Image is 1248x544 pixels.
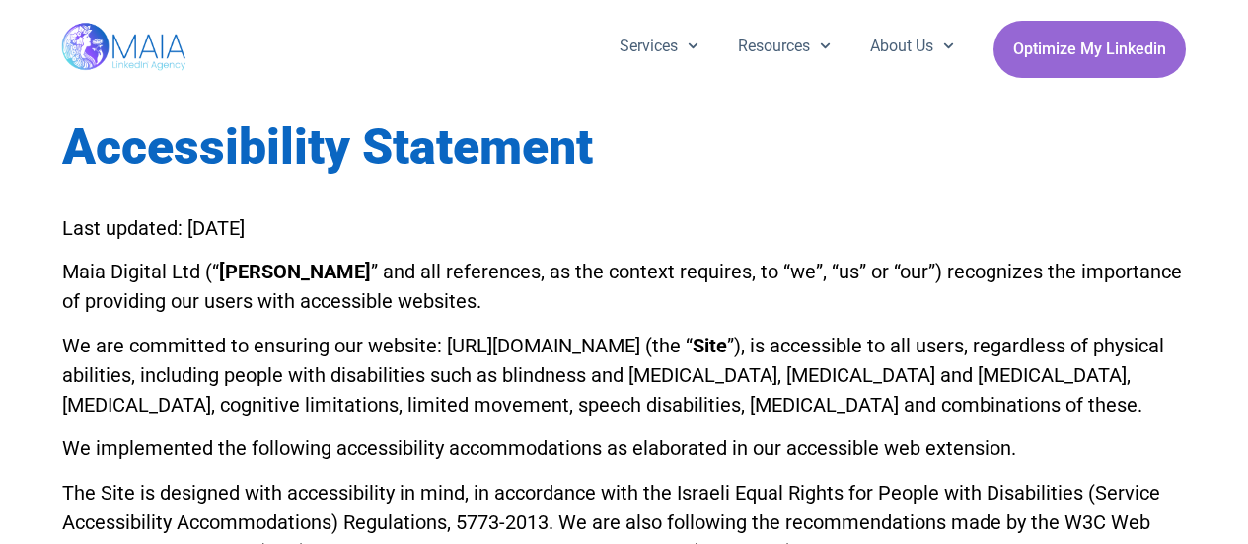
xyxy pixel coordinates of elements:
[850,21,974,72] a: About Us
[62,257,1187,316] p: Maia Digital Ltd (“ ” and all references, as the context requires, to “we”, “us” or “our”) recogn...
[62,216,245,240] span: Last updated: [DATE]
[693,334,727,357] b: Site
[62,433,1187,463] p: We implemented the following accessibility accommodations as elaborated in our accessible web ext...
[600,21,975,72] nav: Menu
[600,21,718,72] a: Services
[1013,31,1166,68] span: Optimize My Linkedin
[62,331,1187,420] p: We are committed to ensuring our website: [URL][DOMAIN_NAME] (the “ ”), is accessible to all user...
[219,260,371,283] b: [PERSON_NAME]
[62,118,593,176] b: Accessibility Statement
[718,21,850,72] a: Resources
[993,21,1186,78] a: Optimize My Linkedin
